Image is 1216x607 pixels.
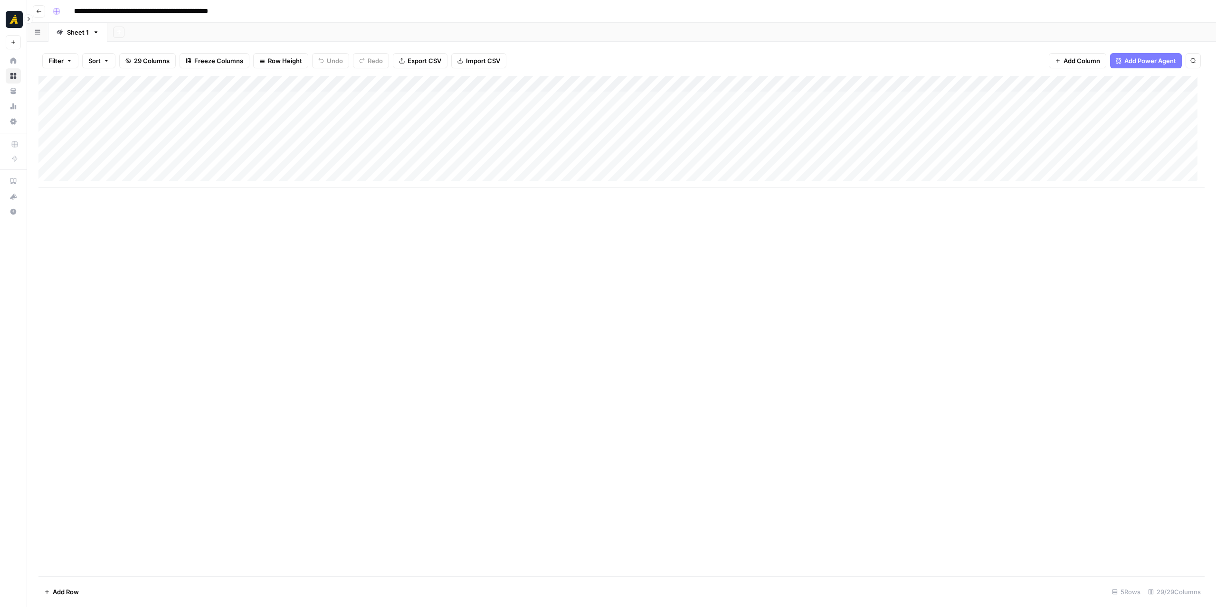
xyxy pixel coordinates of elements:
button: 29 Columns [119,53,176,68]
button: What's new? [6,189,21,204]
button: Export CSV [393,53,447,68]
span: Filter [48,56,64,65]
button: Workspace: Marketers in Demand [6,8,21,31]
button: Add Column [1049,53,1106,68]
span: Freeze Columns [194,56,243,65]
button: Import CSV [451,53,506,68]
span: Undo [327,56,343,65]
button: Undo [312,53,349,68]
a: AirOps Academy [6,174,21,189]
a: Sheet 1 [48,23,107,42]
span: Import CSV [466,56,500,65]
button: Add Row [38,584,85,599]
a: Home [6,53,21,68]
a: Browse [6,68,21,84]
a: Usage [6,99,21,114]
a: Settings [6,114,21,129]
span: Export CSV [408,56,441,65]
div: What's new? [6,189,20,204]
button: Freeze Columns [180,53,249,68]
img: Marketers in Demand Logo [6,11,23,28]
span: Redo [368,56,383,65]
span: Add Column [1064,56,1100,65]
span: Sort [88,56,101,65]
div: Sheet 1 [67,28,89,37]
div: 5 Rows [1108,584,1144,599]
button: Sort [82,53,115,68]
button: Redo [353,53,389,68]
span: 29 Columns [134,56,170,65]
div: 29/29 Columns [1144,584,1205,599]
span: Add Row [53,587,79,597]
span: Add Power Agent [1124,56,1176,65]
button: Add Power Agent [1110,53,1182,68]
button: Filter [42,53,78,68]
a: Your Data [6,84,21,99]
button: Row Height [253,53,308,68]
button: Help + Support [6,204,21,219]
span: Row Height [268,56,302,65]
